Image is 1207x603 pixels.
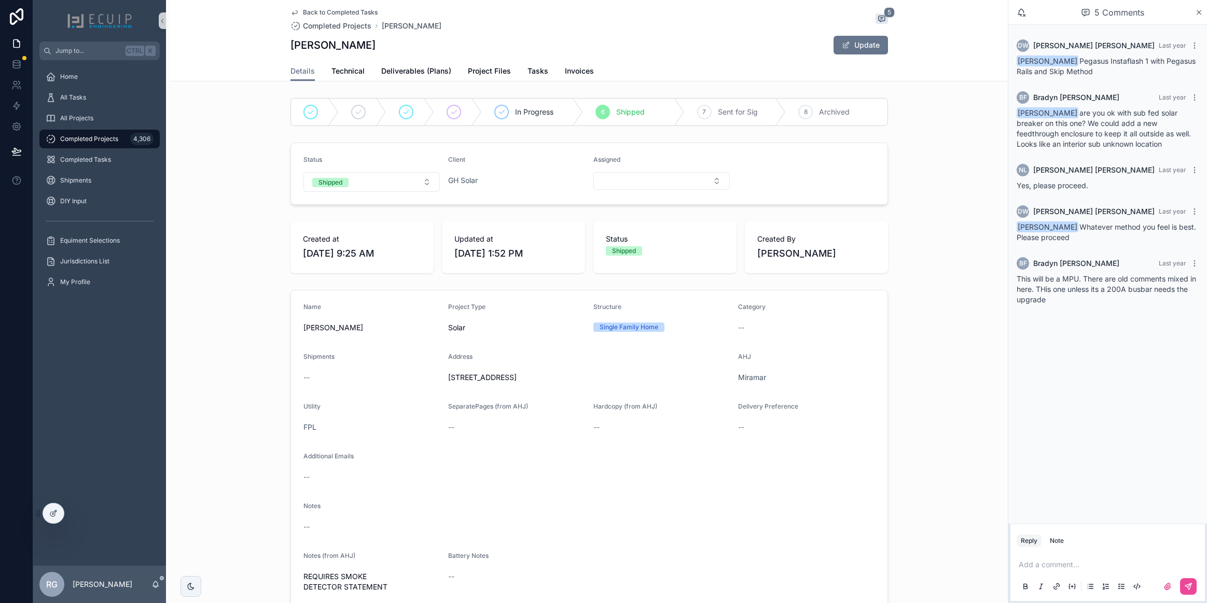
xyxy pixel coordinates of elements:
span: Completed Projects [60,135,118,143]
div: Shipped [612,246,636,256]
span: 6 [601,108,605,116]
span: [PERSON_NAME] [PERSON_NAME] [1033,165,1155,175]
img: App logo [67,12,132,29]
div: scrollable content [33,60,166,305]
span: [PERSON_NAME] [757,246,876,261]
span: Shipped [616,107,645,117]
span: Additional Emails [303,452,354,460]
span: -- [303,372,310,383]
a: Miramar [738,372,766,383]
span: [PERSON_NAME] [1017,55,1078,66]
span: Notes [303,502,321,510]
span: Category [738,303,766,311]
span: Jump to... [56,47,121,55]
span: Jurisdictions List [60,257,109,265]
span: DW [1018,41,1029,50]
span: Details [290,66,315,76]
div: Note [1050,537,1064,545]
span: Created By [757,234,876,244]
a: Completed Projects4,306 [39,130,160,148]
span: Updated at [454,234,573,244]
span: Utility [303,402,321,410]
span: RG [46,578,58,591]
span: -- [448,571,454,582]
a: Invoices [565,62,594,82]
button: Jump to...CtrlK [39,41,160,60]
span: All Tasks [60,93,86,102]
span: Bradyn [PERSON_NAME] [1033,258,1119,269]
span: 8 [804,108,808,116]
span: Notes (from AHJ) [303,552,355,559]
span: [PERSON_NAME] [1017,107,1078,118]
span: [PERSON_NAME] [PERSON_NAME] [1033,206,1155,217]
span: [DATE] 1:52 PM [454,246,573,261]
a: All Projects [39,109,160,128]
a: Equiment Selections [39,231,160,250]
span: [PERSON_NAME] [PERSON_NAME] [1033,40,1155,51]
span: Last year [1159,93,1186,101]
span: [DATE] 9:25 AM [303,246,421,261]
span: 7 [702,108,706,116]
div: Single Family Home [600,322,658,332]
div: Shipped [318,178,342,187]
p: [PERSON_NAME] [73,579,132,590]
span: -- [448,422,454,432]
span: Ctrl [126,46,144,56]
span: DIY Input [60,197,87,205]
span: Last year [1159,41,1186,49]
a: GH Solar [448,175,478,186]
a: Project Files [468,62,511,82]
button: Reply [1017,535,1042,547]
span: Whatever method you feel is best. Please proceed [1017,222,1196,242]
span: Completed Projects [303,21,371,31]
span: Battery Notes [448,552,489,559]
a: Details [290,62,315,81]
a: DIY Input [39,192,160,211]
a: Completed Tasks [39,150,160,169]
span: All Projects [60,114,93,122]
a: Deliverables (Plans) [381,62,451,82]
span: REQUIRES SMOKE DETECTOR STATEMENT [303,571,440,592]
span: Pegasus Instaflash 1 with Pegasus Rails and Skip Method [1017,57,1196,76]
span: Back to Completed Tasks [303,8,378,17]
span: K [146,47,155,55]
span: Bradyn [PERSON_NAME] [1033,92,1119,103]
span: Shipments [303,353,335,360]
a: FPL [303,422,316,432]
span: SeparatePages (from AHJ) [448,402,528,410]
span: Assigned [593,156,620,163]
span: BF [1019,93,1027,102]
span: -- [738,422,744,432]
a: Home [39,67,160,86]
span: 5 Comments [1094,6,1144,19]
a: Completed Projects [290,21,371,31]
span: BF [1019,259,1027,268]
span: Last year [1159,207,1186,215]
a: My Profile [39,273,160,291]
span: [STREET_ADDRESS] [448,372,730,383]
span: Technical [331,66,365,76]
span: NL [1019,166,1027,174]
span: My Profile [60,278,90,286]
a: Technical [331,62,365,82]
a: All Tasks [39,88,160,107]
span: DW [1018,207,1029,216]
button: Note [1046,535,1068,547]
a: [PERSON_NAME] [382,21,441,31]
span: Tasks [528,66,548,76]
span: Created at [303,234,421,244]
span: [PERSON_NAME] [1017,221,1078,232]
span: -- [303,472,310,482]
span: Yes, please proceed. [1017,181,1088,190]
span: -- [593,422,600,432]
div: 4,306 [130,133,154,145]
a: Back to Completed Tasks [290,8,378,17]
span: Invoices [565,66,594,76]
span: In Progress [515,107,553,117]
a: Shipments [39,171,160,190]
button: Select Button [593,172,730,190]
span: Delivery Preference [738,402,798,410]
